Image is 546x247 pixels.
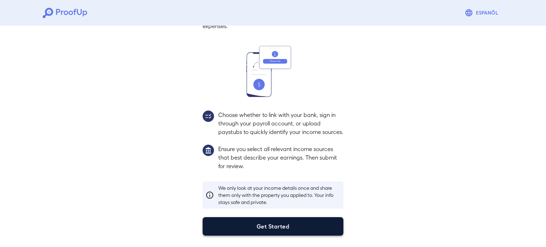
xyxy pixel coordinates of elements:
p: Choose whether to link with your bank, sign in through your payroll account, or upload paystubs t... [218,111,343,136]
p: Ensure you select all relevant income sources that best describe your earnings. Then submit for r... [218,145,343,170]
button: Get Started [203,217,343,236]
img: transfer_money.svg [246,46,300,97]
button: Espanõl [462,6,503,20]
img: group2.svg [203,111,214,122]
p: We only look at your income details once and share them only with the property you applied to. Yo... [218,184,341,206]
img: group1.svg [203,145,214,156]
